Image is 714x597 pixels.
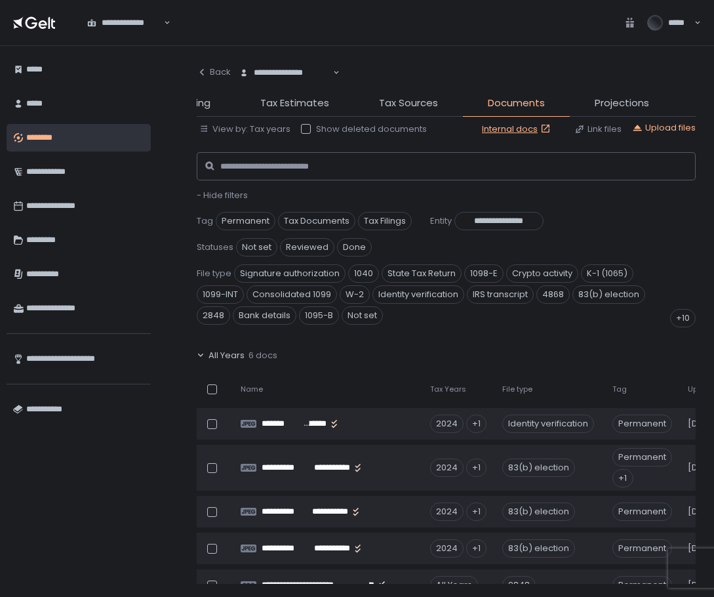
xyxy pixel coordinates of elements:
span: Permanent [612,448,672,466]
span: 1040 [348,264,379,283]
button: Upload files [632,122,696,134]
span: Not set [236,238,277,257]
input: Search for option [331,66,332,79]
div: Identity verification [502,415,594,433]
span: Tax Estimates [260,96,329,111]
button: - Hide filters [197,190,248,201]
span: Crypto activity [506,264,578,283]
span: Reviewed [280,238,334,257]
button: Link files [574,123,622,135]
span: Tax Years [430,384,466,394]
span: Permanent [612,503,672,521]
span: Signature authorization [234,264,346,283]
span: Statuses [197,241,233,253]
div: 2848 [502,576,536,594]
div: 2024 [430,539,464,558]
span: +1 [612,469,633,487]
div: All Years [430,576,478,594]
span: 83(b) election [572,285,645,304]
span: Permanent [612,576,672,594]
div: +1 [466,503,486,521]
div: +1 [466,539,486,558]
span: Tax Sources [379,96,438,111]
span: 1099-INT [197,285,244,304]
span: Permanent [612,539,672,558]
div: +1 [466,459,486,477]
span: - Hide filters [197,189,248,201]
span: Tag [197,215,213,227]
a: Internal docs [482,123,553,135]
button: Back [197,59,231,85]
div: +10 [670,309,696,327]
span: Consolidated 1099 [247,285,337,304]
div: Search for option [231,59,340,87]
div: 2024 [430,503,464,521]
span: Entity [430,215,452,227]
div: 83(b) election [502,503,575,521]
span: Not set [342,306,383,325]
button: View by: Tax years [199,123,290,135]
span: K-1 (1065) [581,264,633,283]
span: 4868 [536,285,570,304]
span: File type [502,384,532,394]
span: Projections [595,96,649,111]
span: Permanent [612,415,672,433]
span: State Tax Return [382,264,462,283]
span: All Years [208,350,245,361]
span: Bank details [233,306,296,325]
span: 6 docs [248,350,277,361]
span: Identity verification [372,285,464,304]
input: Search for option [162,16,163,30]
span: 2848 [197,306,230,325]
span: 1095-B [299,306,339,325]
span: Tax Filings [358,212,412,230]
span: File type [197,268,231,279]
span: Permanent [216,212,275,230]
div: 83(b) election [502,539,575,558]
span: IRS transcript [467,285,534,304]
div: +1 [466,415,486,433]
div: Search for option [79,9,170,37]
div: 83(b) election [502,459,575,477]
div: 2024 [430,415,464,433]
span: Name [241,384,263,394]
span: W-2 [340,285,370,304]
span: Done [337,238,372,257]
div: 2024 [430,459,464,477]
div: Back [197,66,231,78]
span: Tag [612,384,627,394]
span: 1098-E [464,264,504,283]
span: Tax Documents [278,212,355,230]
span: Documents [488,96,545,111]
